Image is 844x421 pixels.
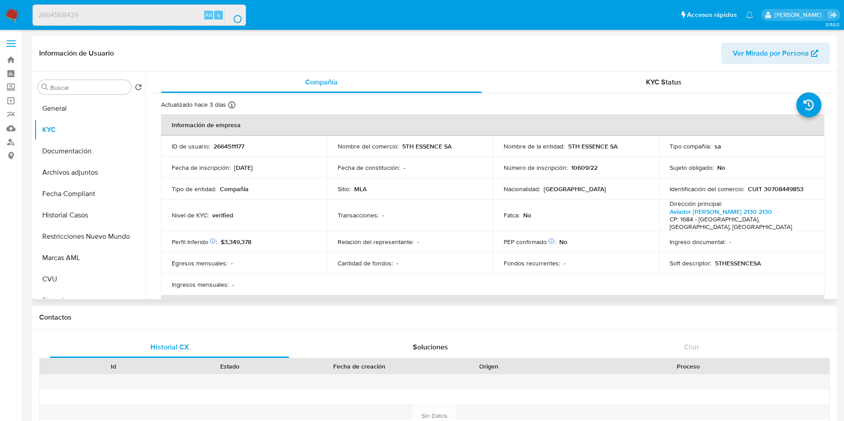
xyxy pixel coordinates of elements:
p: - [232,281,234,289]
button: Volver al orden por defecto [135,84,142,93]
button: General [34,98,145,119]
div: Origen [437,362,541,371]
span: Soluciones [413,342,448,352]
p: Dirección principal : [670,200,722,208]
p: No [559,238,567,246]
button: Archivos adjuntos [34,162,145,183]
button: Documentación [34,140,145,162]
p: Transacciones : [338,211,379,219]
span: s [217,11,220,19]
p: 5TH ESSENCE SA [568,142,618,150]
p: Sitio : [338,185,351,193]
p: Nacionalidad : [504,185,540,193]
p: Fatca : [504,211,520,219]
div: Proceso [553,362,823,371]
span: Ver Mirada por Persona [733,43,809,64]
p: - [404,164,405,172]
button: Fecha Compliant [34,183,145,204]
p: Actualizado hace 3 días [161,100,226,109]
p: Fecha de inscripción : [172,164,230,172]
p: Fondos recurrentes : [504,259,560,267]
input: Buscar [50,84,128,92]
button: Buscar [41,84,48,91]
p: - [382,211,384,219]
p: Sujeto obligado : [670,164,714,172]
input: Buscar usuario o caso... [33,9,246,21]
span: Accesos rápidos [687,10,737,20]
p: Número de inscripción : [504,164,568,172]
p: [GEOGRAPHIC_DATA] [544,185,606,193]
p: Soft descriptor : [670,259,711,267]
div: Estado [178,362,282,371]
p: 10609/22 [571,164,598,172]
p: Ingresos mensuales : [172,281,229,289]
p: - [564,259,565,267]
p: Tipo compañía : [670,142,711,150]
a: Salir [828,10,837,20]
p: - [231,259,233,267]
p: No [717,164,725,172]
span: $3,349,378 [221,237,251,246]
span: Alt [205,11,212,19]
p: 5THESSENCESA [715,259,761,267]
button: Historial Casos [34,204,145,226]
p: Relación del representante : [338,238,414,246]
button: search-icon [224,9,242,21]
p: [DATE] [234,164,253,172]
p: Cantidad de fondos : [338,259,393,267]
p: Compañia [220,185,249,193]
p: Nombre de la entidad : [504,142,565,150]
p: MLA [354,185,367,193]
p: Egresos mensuales : [172,259,227,267]
p: 2664511177 [214,142,244,150]
button: Direcciones [34,290,145,311]
div: Id [61,362,166,371]
button: CVU [34,269,145,290]
p: No [523,211,531,219]
p: sa [715,142,721,150]
th: Información de empresa [161,114,824,136]
div: Fecha de creación [295,362,424,371]
p: 5TH ESSENCE SA [402,142,452,150]
p: - [729,238,731,246]
p: Fecha de constitución : [338,164,400,172]
a: Notificaciones [746,11,753,19]
h4: CP: 1684 - [GEOGRAPHIC_DATA], [GEOGRAPHIC_DATA], [GEOGRAPHIC_DATA] [670,216,811,231]
p: CUIT 30708449853 [748,185,804,193]
span: Chat [684,342,699,352]
p: Perfil Inferido : [172,238,217,246]
p: ID de usuario : [172,142,210,150]
span: Historial CX [150,342,189,352]
button: Marcas AML [34,247,145,269]
p: verified [212,211,233,219]
p: Tipo de entidad : [172,185,216,193]
button: Restricciones Nuevo Mundo [34,226,145,247]
span: KYC Status [646,77,682,87]
p: - [417,238,419,246]
th: Datos de contacto [161,295,824,317]
a: Aviador [PERSON_NAME] 2130 2130 [670,207,772,216]
p: Identificación del comercio : [670,185,744,193]
p: Nivel de KYC : [172,211,209,219]
button: KYC [34,119,145,140]
h1: Contactos [39,313,830,322]
span: Compañía [305,77,338,87]
p: Ingreso documental : [670,238,726,246]
h1: Información de Usuario [39,49,114,58]
p: - [396,259,398,267]
button: Ver Mirada por Persona [721,43,830,64]
p: Nombre del comercio : [338,142,399,150]
p: sandra.helbardt@mercadolibre.com [775,11,825,19]
p: PEP confirmado : [504,238,556,246]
